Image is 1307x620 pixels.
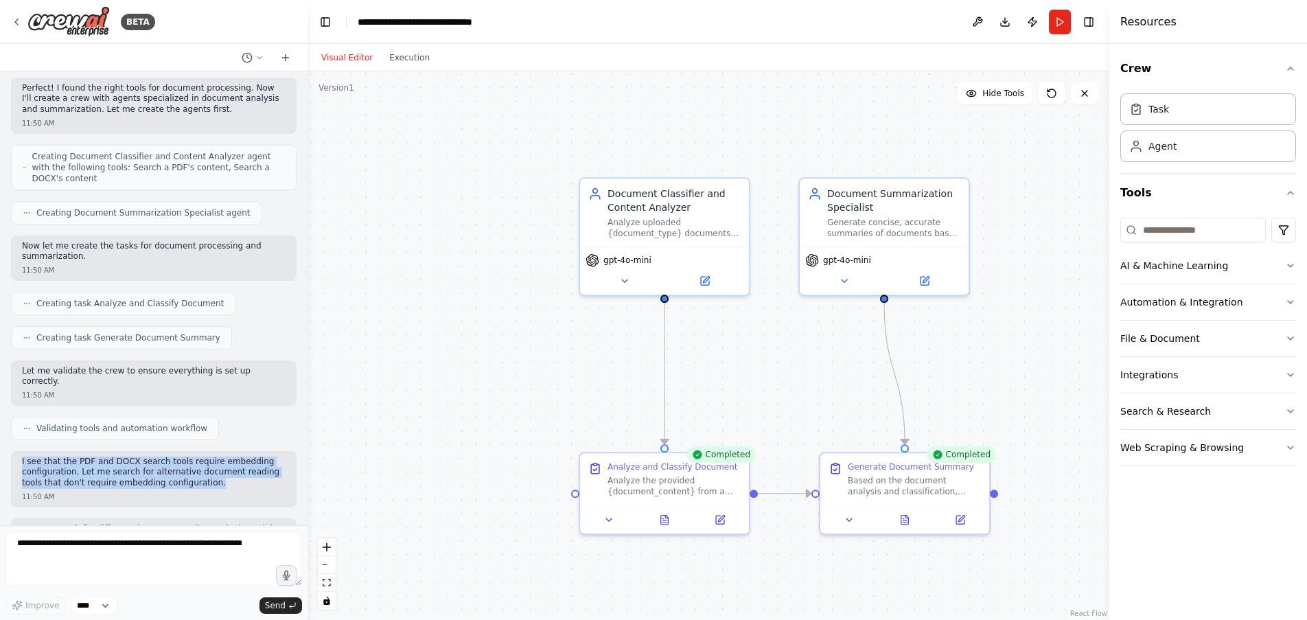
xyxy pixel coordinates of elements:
div: Analyze uploaded {document_type} documents to identify their type (contract, invoice, informative... [608,217,741,239]
button: Integrations [1120,357,1296,393]
div: React Flow controls [318,538,336,610]
h4: Resources [1120,14,1177,30]
g: Edge from 5203e70a-328e-428b-ac2e-315fdea2e5ce to 4338db44-2d51-4859-b39c-10846ebb7dcb [658,303,671,444]
button: Search & Research [1120,393,1296,429]
div: Document Summarization Specialist [827,187,960,214]
nav: breadcrumb [358,15,512,29]
p: Perfect! I found the right tools for document processing. Now I'll create a crew with agents spec... [22,83,286,115]
button: Send [259,597,302,614]
button: AI & Machine Learning [1120,248,1296,284]
button: Execution [381,49,438,66]
span: Hide Tools [982,88,1024,99]
button: zoom out [318,556,336,574]
button: View output [636,512,694,528]
span: gpt-4o-mini [823,255,871,266]
button: Hide Tools [958,82,1032,104]
div: Task [1148,102,1169,116]
button: toggle interactivity [318,592,336,610]
button: Crew [1120,49,1296,88]
button: zoom in [318,538,336,556]
span: Creating Document Summarization Specialist agent [36,207,251,218]
div: Document Classifier and Content Analyzer [608,187,741,214]
p: I see that the PDF and DOCX search tools require embedding configuration. Let me search for alter... [22,457,286,489]
span: gpt-4o-mini [603,255,651,266]
div: CompletedGenerate Document SummaryBased on the document analysis and classification, create an ap... [819,452,991,535]
div: 11:50 AM [22,492,286,502]
div: Analyze the provided {document_content} from a {document_type} document to determine its specific... [608,475,741,497]
div: Analyze and Classify Document [608,461,738,472]
div: 11:50 AM [22,390,286,400]
div: 11:50 AM [22,265,286,275]
span: Improve [25,600,59,611]
span: Send [265,600,286,611]
button: Web Scraping & Browsing [1120,430,1296,466]
div: Agent [1148,139,1177,153]
button: Click to speak your automation idea [276,565,297,586]
g: Edge from 4338db44-2d51-4859-b39c-10846ebb7dcb to c1d816b1-bfd1-47c4-8525-12a9789c75e8 [758,487,811,501]
div: BETA [121,14,155,30]
div: Tools [1120,212,1296,477]
p: Now let me create the tasks for document processing and summarization. [22,241,286,262]
div: 11:50 AM [22,118,286,128]
button: Visual Editor [313,49,381,66]
span: Creating task Generate Document Summary [36,332,220,343]
div: Completed [686,446,756,463]
button: Hide right sidebar [1079,12,1098,32]
p: Let me search for different document reading tools that might not require embedding configuration. [22,524,286,545]
div: Version 1 [319,82,354,93]
button: Tools [1120,174,1296,212]
span: Creating Document Classifier and Content Analyzer agent with the following tools: Search a PDF's ... [32,151,285,184]
span: Validating tools and automation workflow [36,423,207,434]
button: Open in side panel [886,273,963,289]
button: Start a new chat [275,49,297,66]
button: Hide left sidebar [316,12,335,32]
button: Automation & Integration [1120,284,1296,320]
div: Document Classifier and Content AnalyzerAnalyze uploaded {document_type} documents to identify th... [579,177,750,296]
button: Open in side panel [936,512,984,528]
g: Edge from a9244c1f-684c-4a24-814c-807c2dd2da1d to c1d816b1-bfd1-47c4-8525-12a9789c75e8 [877,303,912,444]
span: Creating task Analyze and Classify Document [36,298,224,309]
div: Crew [1120,88,1296,173]
div: Document Summarization SpecialistGenerate concise, accurate summaries of documents based on their... [798,177,970,296]
img: Logo [27,6,110,37]
button: File & Document [1120,321,1296,356]
div: Generate concise, accurate summaries of documents based on their type and content. For informativ... [827,217,960,239]
div: Based on the document analysis and classification, create an appropriate summary. For informative... [848,475,981,497]
button: View output [876,512,934,528]
button: Open in side panel [696,512,743,528]
button: Open in side panel [666,273,743,289]
p: Let me validate the crew to ensure everything is set up correctly. [22,366,286,387]
button: fit view [318,574,336,592]
div: Completed [927,446,996,463]
button: Switch to previous chat [236,49,269,66]
a: React Flow attribution [1070,610,1107,617]
div: CompletedAnalyze and Classify DocumentAnalyze the provided {document_content} from a {document_ty... [579,452,750,535]
div: Generate Document Summary [848,461,974,472]
button: Improve [5,597,65,615]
